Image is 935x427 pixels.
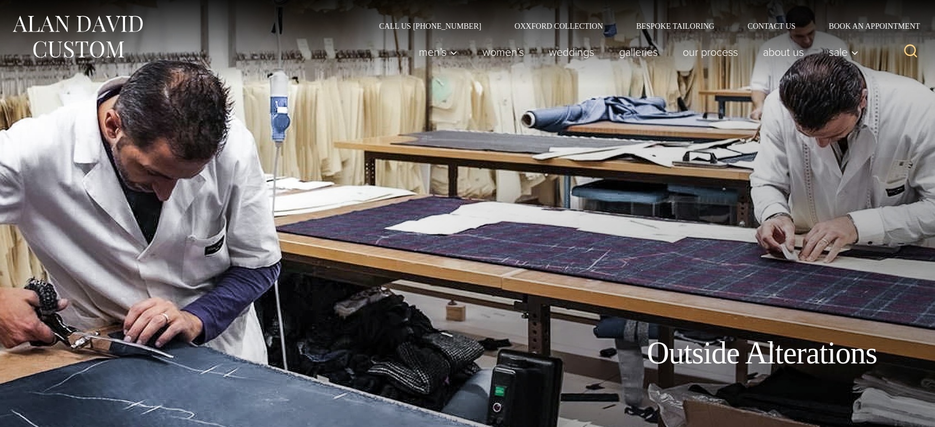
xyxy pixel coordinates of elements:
a: Call Us [PHONE_NUMBER] [362,22,498,30]
a: weddings [537,41,607,63]
a: Our Process [671,41,751,63]
span: Sale [829,46,859,58]
a: About Us [751,41,817,63]
span: Men’s [419,46,458,58]
button: View Search Form [897,39,924,65]
a: Women’s [470,41,537,63]
a: Bespoke Tailoring [620,22,731,30]
h1: Outside Alterations [647,335,877,372]
a: Book an Appointment [812,22,924,30]
a: Contact Us [731,22,812,30]
img: Alan David Custom [11,12,144,61]
a: Oxxford Collection [498,22,620,30]
nav: Secondary Navigation [362,22,924,30]
nav: Primary Navigation [407,41,865,63]
a: Galleries [607,41,671,63]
